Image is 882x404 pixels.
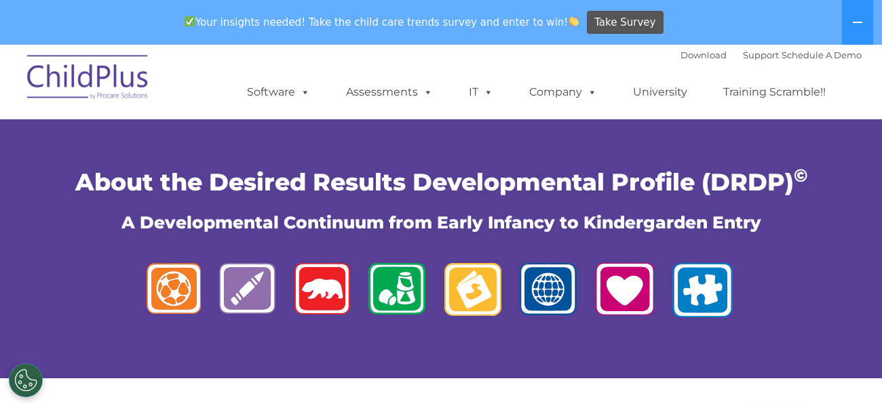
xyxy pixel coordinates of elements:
img: 👏 [569,16,579,26]
font: | [680,49,862,60]
a: University [619,79,701,106]
a: Support [743,49,779,60]
button: Cookies Settings [9,363,43,397]
span: Your insights needed! Take the child care trends survey and enter to win! [178,9,585,35]
span: Take Survey [594,11,655,35]
img: logos [136,255,746,331]
img: ✅ [185,16,195,26]
a: Software [233,79,324,106]
a: Training Scramble!! [710,79,839,106]
span: A Developmental Continuum from Early Infancy to Kindergarden Entry [121,212,761,233]
span: About the Desired Results Developmental Profile (DRDP) [75,167,807,197]
a: Schedule A Demo [782,49,862,60]
a: Company [516,79,611,106]
a: Take Survey [587,11,664,35]
img: ChildPlus by Procare Solutions [20,45,156,113]
sup: © [794,165,807,186]
a: IT [455,79,507,106]
a: Assessments [332,79,446,106]
a: Download [680,49,727,60]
